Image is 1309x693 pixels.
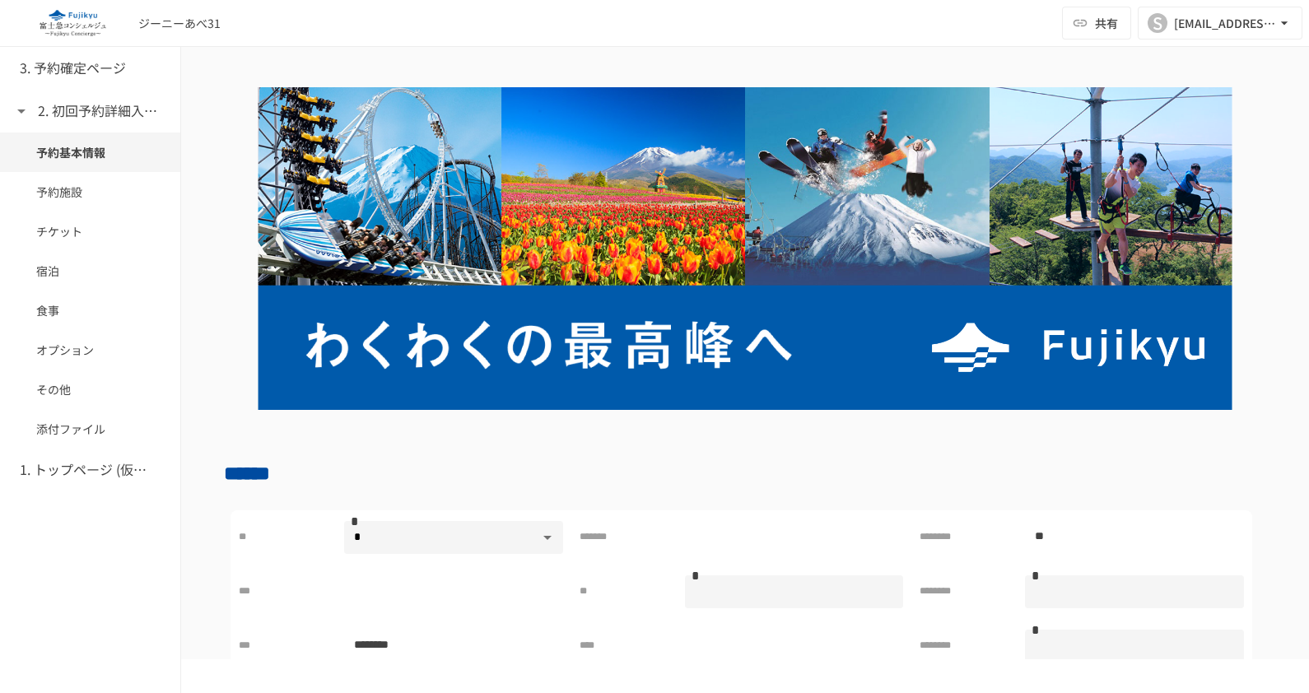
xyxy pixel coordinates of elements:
[38,100,170,122] h6: 2. 初回予約詳細入力ページ
[1174,13,1276,34] div: [EMAIL_ADDRESS][DOMAIN_NAME]
[224,87,1266,410] img: mg2cIuvRhv63UHtX5VfAfh1DTCPHmnxnvRSqzGwtk3G
[20,459,151,481] h6: 1. トップページ (仮予約一覧)
[36,222,144,240] span: チケット
[36,420,144,438] span: 添付ファイル
[36,183,144,201] span: 予約施設
[20,58,126,79] h6: 3. 予約確定ページ
[138,15,221,32] div: ジーニーあべ31
[36,143,144,161] span: 予約基本情報
[36,301,144,319] span: 食事
[36,341,144,359] span: オプション
[1062,7,1131,40] button: 共有
[36,262,144,280] span: 宿泊
[36,380,144,398] span: その他
[1095,14,1118,32] span: 共有
[1138,7,1302,40] button: S[EMAIL_ADDRESS][DOMAIN_NAME]
[20,10,125,36] img: eQeGXtYPV2fEKIA3pizDiVdzO5gJTl2ahLbsPaD2E4R
[1148,13,1167,33] div: S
